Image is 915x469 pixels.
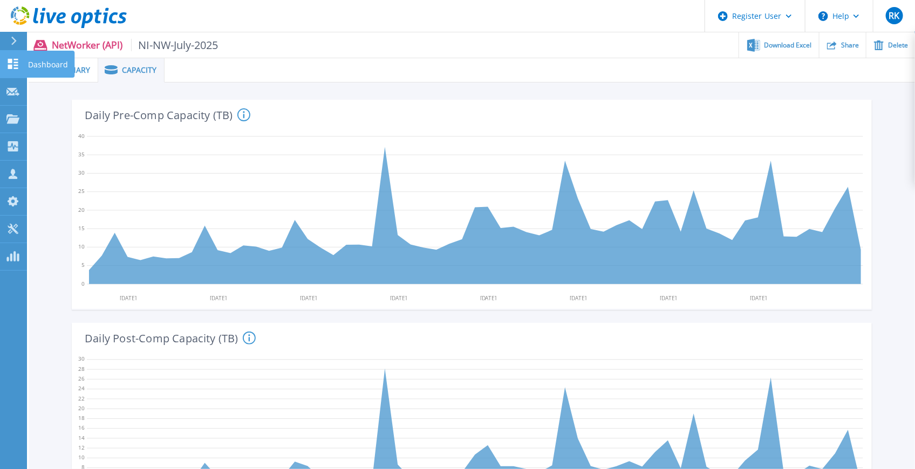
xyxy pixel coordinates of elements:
span: NI-NW-July-2025 [131,39,218,51]
text: [DATE] [210,294,227,302]
text: 40 [78,132,85,140]
span: RK [889,11,899,20]
span: Delete [888,42,908,49]
h4: Daily Pre-Comp Capacity (TB) [85,108,250,121]
text: 26 [78,375,85,382]
text: 25 [78,187,85,195]
h4: Daily Post-Comp Capacity (TB) [85,332,256,344]
text: 10 [78,243,85,250]
text: [DATE] [571,294,588,302]
text: 24 [78,384,85,392]
text: 10 [78,453,85,461]
p: NetWorker (API) [52,39,218,51]
text: [DATE] [481,294,497,302]
text: 35 [78,150,85,158]
text: 20 [78,404,85,412]
span: Download Excel [764,42,812,49]
text: 20 [78,206,85,213]
text: 28 [78,365,85,373]
text: 30 [78,355,85,363]
p: Dashboard [28,51,68,79]
text: [DATE] [300,294,317,302]
text: 0 [81,280,85,287]
text: 16 [78,424,85,432]
text: 30 [78,169,85,176]
text: 12 [78,444,85,451]
text: 22 [78,395,85,402]
text: [DATE] [752,294,768,302]
span: Capacity [122,66,156,74]
text: [DATE] [661,294,678,302]
text: 18 [78,414,85,422]
text: 5 [81,261,85,268]
text: [DATE] [391,294,407,302]
text: 15 [78,224,85,232]
text: 14 [78,434,85,442]
span: Share [841,42,859,49]
text: [DATE] [120,294,136,302]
